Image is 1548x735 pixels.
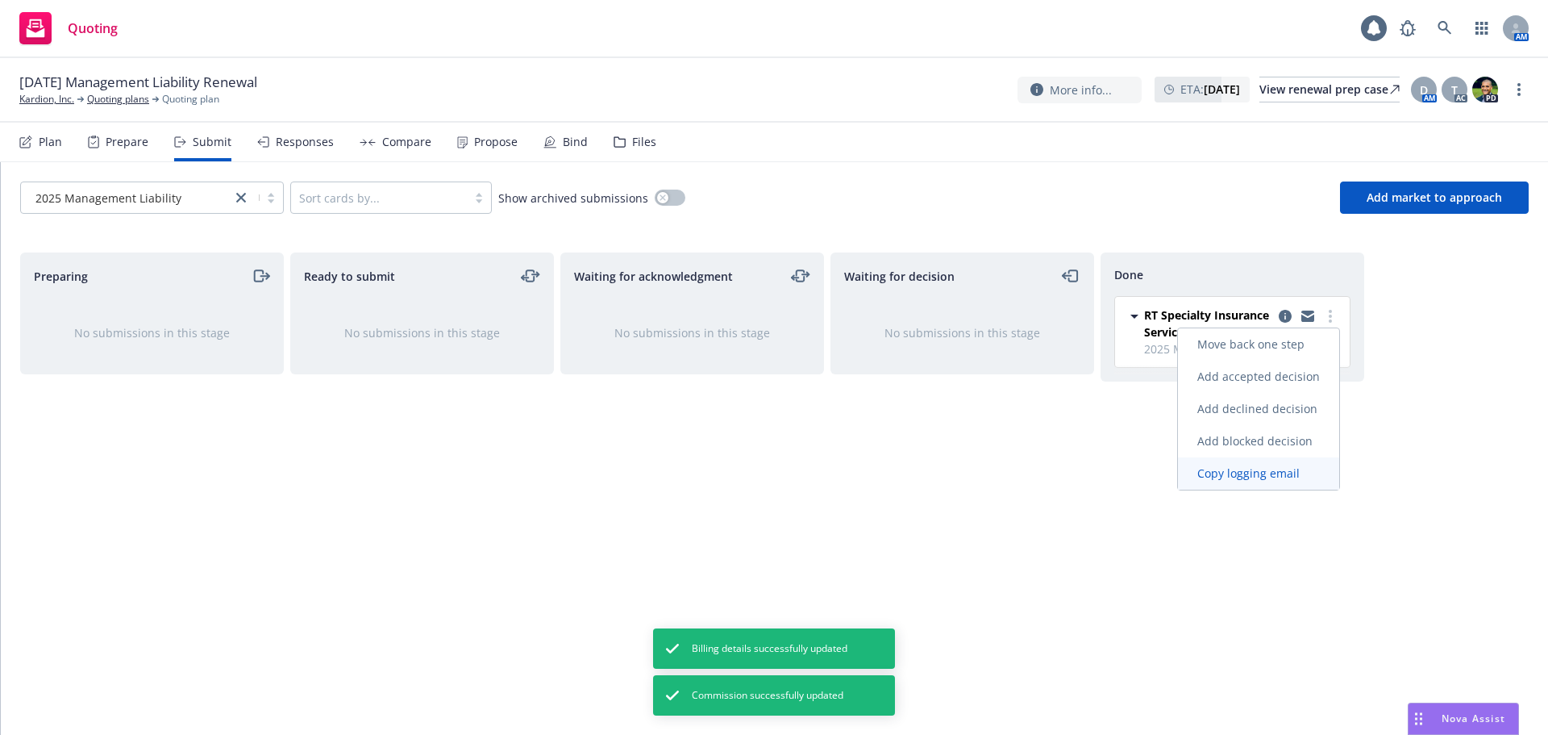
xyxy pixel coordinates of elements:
[1114,266,1143,283] span: Done
[587,324,797,341] div: No submissions in this stage
[231,188,251,207] a: close
[1275,307,1295,326] a: copy logging email
[574,268,733,285] span: Waiting for acknowledgment
[844,268,955,285] span: Waiting for decision
[1061,266,1080,286] a: moveLeft
[1259,77,1400,102] a: View renewal prep case
[1204,81,1240,97] strong: [DATE]
[1178,369,1339,384] span: Add accepted decision
[19,73,257,92] span: [DATE] Management Liability Renewal
[1420,81,1428,98] span: D
[1144,307,1272,340] span: RT Specialty Insurance Services, LLC (RSG Specialty, LLC)
[1442,712,1505,725] span: Nova Assist
[276,136,334,148] div: Responses
[47,324,257,341] div: No submissions in this stage
[632,136,656,148] div: Files
[1321,307,1340,326] a: more
[498,190,648,207] span: Show archived submissions
[35,190,181,207] span: 2025 Management Liability
[193,136,231,148] div: Submit
[1472,77,1498,102] img: photo
[1367,190,1502,205] span: Add market to approach
[1180,81,1240,98] span: ETA :
[1392,12,1424,44] a: Report a Bug
[1178,466,1319,481] span: Copy logging email
[1408,703,1519,735] button: Nova Assist
[1429,12,1461,44] a: Search
[304,268,395,285] span: Ready to submit
[68,22,118,35] span: Quoting
[87,92,149,106] a: Quoting plans
[521,266,540,286] a: moveLeftRight
[1509,80,1529,99] a: more
[1178,336,1324,352] span: Move back one step
[29,190,223,207] span: 2025 Management Liability
[1178,401,1337,416] span: Add declined decision
[1466,12,1498,44] a: Switch app
[1298,307,1317,326] a: copy logging email
[13,6,124,51] a: Quoting
[1451,81,1458,98] span: T
[1178,433,1332,449] span: Add blocked decision
[857,324,1067,341] div: No submissions in this stage
[1050,81,1112,98] span: More info...
[19,92,74,106] a: Kardion, Inc.
[251,266,270,286] a: moveRight
[39,136,62,148] div: Plan
[317,324,527,341] div: No submissions in this stage
[106,136,148,148] div: Prepare
[1340,182,1529,214] button: Add market to approach
[692,688,843,703] span: Commission successfully updated
[1144,340,1340,357] span: 2025 Management Liability
[34,268,88,285] span: Preparing
[474,136,518,148] div: Propose
[1017,77,1142,103] button: More info...
[692,641,847,656] span: Billing details successfully updated
[1409,704,1429,734] div: Drag to move
[382,136,431,148] div: Compare
[162,92,219,106] span: Quoting plan
[791,266,810,286] a: moveLeftRight
[563,136,588,148] div: Bind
